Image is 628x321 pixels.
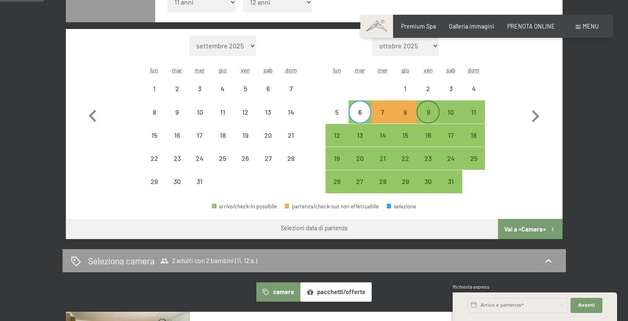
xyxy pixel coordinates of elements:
[188,100,211,123] div: Wed Dec 10 2025
[440,147,462,170] div: partenza/check-out possibile
[417,77,439,100] div: Fri Jan 02 2026
[143,170,166,193] div: Mon Dec 29 2025
[395,178,416,199] div: 29
[417,109,438,130] div: 9
[440,85,461,106] div: 3
[401,66,409,74] abbr: giovedì
[440,109,461,130] div: 10
[88,255,155,267] h2: Seleziona camera
[241,66,250,74] abbr: venerdì
[372,155,393,176] div: 21
[166,77,188,100] div: partenza/check-out non effettuabile
[583,23,599,30] span: Menu
[401,23,436,30] a: Premium Spa
[395,109,416,130] div: 8
[462,147,485,170] div: partenza/check-out possibile
[417,85,438,106] div: 2
[144,109,165,130] div: 8
[371,124,394,147] div: partenza/check-out possibile
[507,23,555,30] a: PRENOTA ONLINE
[143,147,166,170] div: partenza/check-out non effettuabile
[234,77,257,100] div: partenza/check-out non effettuabile
[333,66,341,74] abbr: lunedì
[167,178,188,199] div: 30
[523,36,547,194] button: Mese successivo
[417,77,439,100] div: partenza/check-out non effettuabile
[440,124,462,147] div: Sat Jan 17 2026
[300,282,372,302] button: pacchetti/offerte
[371,147,394,170] div: Wed Jan 21 2026
[371,100,394,123] div: partenza/check-out non è effettuabile, poiché non è stato raggiunto il soggiorno minimo richiesto
[355,66,365,74] abbr: martedì
[349,147,371,170] div: Tue Jan 20 2026
[234,147,257,170] div: partenza/check-out non effettuabile
[394,170,417,193] div: Thu Jan 29 2026
[349,124,371,147] div: partenza/check-out possibile
[188,77,211,100] div: partenza/check-out non effettuabile
[394,170,417,193] div: partenza/check-out possibile
[349,170,371,193] div: Tue Jan 27 2026
[279,77,302,100] div: Sun Dec 07 2025
[279,100,302,123] div: Sun Dec 14 2025
[326,124,348,147] div: partenza/check-out possibile
[395,132,416,153] div: 15
[463,155,484,176] div: 25
[211,100,234,123] div: Thu Dec 11 2025
[371,147,394,170] div: partenza/check-out possibile
[279,100,302,123] div: partenza/check-out non effettuabile
[440,170,462,193] div: Sat Jan 31 2026
[257,100,279,123] div: partenza/check-out non effettuabile
[257,77,279,100] div: Sat Dec 06 2025
[212,109,233,130] div: 11
[211,77,234,100] div: partenza/check-out non effettuabile
[326,132,347,153] div: 12
[258,85,279,106] div: 6
[440,100,462,123] div: Sat Jan 10 2026
[378,66,388,74] abbr: mercoledì
[349,132,370,153] div: 13
[280,109,301,130] div: 14
[188,147,211,170] div: Wed Dec 24 2025
[143,100,166,123] div: partenza/check-out non effettuabile
[440,100,462,123] div: partenza/check-out possibile
[349,100,371,123] div: partenza/check-out possibile
[279,77,302,100] div: partenza/check-out non effettuabile
[211,147,234,170] div: partenza/check-out non effettuabile
[424,66,433,74] abbr: venerdì
[394,100,417,123] div: partenza/check-out non è effettuabile, poiché non è stato raggiunto il soggiorno minimo richiesto
[150,66,158,74] abbr: lunedì
[81,36,105,194] button: Mese precedente
[188,170,211,193] div: Wed Dec 31 2025
[463,85,484,106] div: 4
[263,66,273,74] abbr: sabato
[440,77,462,100] div: partenza/check-out non effettuabile
[189,178,210,199] div: 31
[166,170,188,193] div: Tue Dec 30 2025
[172,66,182,74] abbr: martedì
[166,170,188,193] div: partenza/check-out non effettuabile
[188,77,211,100] div: Wed Dec 03 2025
[189,109,210,130] div: 10
[462,124,485,147] div: partenza/check-out possibile
[394,77,417,100] div: partenza/check-out non effettuabile
[349,170,371,193] div: partenza/check-out possibile
[371,100,394,123] div: Wed Jan 07 2026
[258,109,279,130] div: 13
[417,155,438,176] div: 23
[440,77,462,100] div: Sat Jan 03 2026
[166,77,188,100] div: Tue Dec 02 2025
[285,66,297,74] abbr: domenica
[143,124,166,147] div: partenza/check-out non effettuabile
[166,147,188,170] div: Tue Dec 23 2025
[417,124,439,147] div: Fri Jan 16 2026
[257,124,279,147] div: Sat Dec 20 2025
[440,170,462,193] div: partenza/check-out possibile
[211,124,234,147] div: partenza/check-out non effettuabile
[462,77,485,100] div: Sun Jan 04 2026
[167,132,188,153] div: 16
[462,100,485,123] div: Sun Jan 11 2026
[189,132,210,153] div: 17
[188,124,211,147] div: partenza/check-out non effettuabile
